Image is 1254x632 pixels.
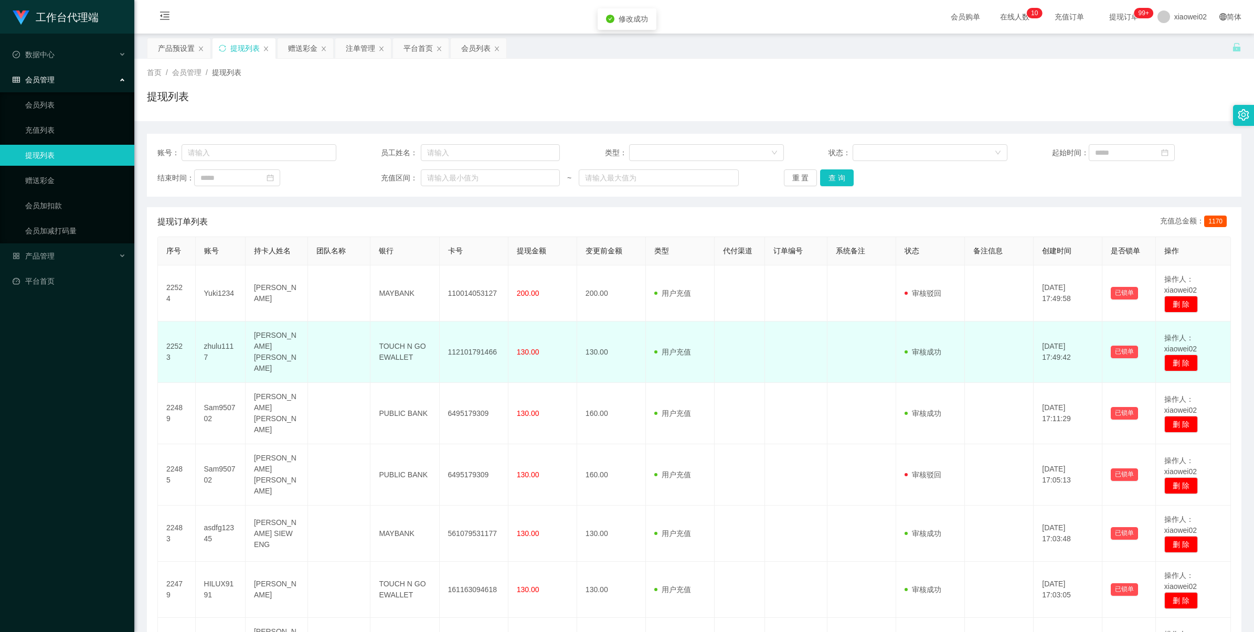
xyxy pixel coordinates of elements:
td: MAYBANK [370,265,439,322]
i: 图标: calendar [1161,149,1168,156]
input: 请输入最大值为 [579,169,739,186]
span: 操作人：xiaowei02 [1164,515,1197,534]
td: MAYBANK [370,506,439,562]
p: 1 [1031,8,1035,18]
i: 图标: sync [219,45,226,52]
span: 审核驳回 [905,470,941,479]
span: 操作人：xiaowei02 [1164,571,1197,591]
td: 130.00 [577,506,646,562]
td: PUBLIC BANK [370,444,439,506]
i: 图标: close [263,46,269,52]
td: Yuki1234 [196,265,246,322]
span: 130.00 [517,529,539,538]
span: 用户充值 [654,348,691,356]
td: 110014053127 [440,265,508,322]
td: [PERSON_NAME] [246,265,308,322]
span: 修改成功 [619,15,648,23]
td: 22479 [158,562,196,618]
span: 用户充值 [654,470,691,479]
td: TOUCH N GO EWALLET [370,322,439,383]
span: 用户充值 [654,409,691,417]
span: 130.00 [517,348,539,356]
td: Sam950702 [196,444,246,506]
button: 删 除 [1164,477,1198,494]
sup: 1166 [1134,8,1153,18]
i: icon: check-circle [606,15,614,23]
td: 160.00 [577,444,646,506]
span: 提现列表 [212,68,241,77]
span: 130.00 [517,409,539,417]
span: 代付渠道 [723,247,752,255]
i: 图标: setting [1238,109,1249,121]
td: 22483 [158,506,196,562]
td: [DATE] 17:11:29 [1034,383,1102,444]
span: 操作人：xiaowei02 [1164,456,1197,476]
div: 产品预设置 [158,38,195,58]
span: 操作人：xiaowei02 [1164,275,1197,294]
span: 创建时间 [1042,247,1071,255]
span: 用户充值 [654,289,691,297]
td: [PERSON_NAME] [PERSON_NAME] [246,322,308,383]
span: 在线人数 [995,13,1035,20]
button: 删 除 [1164,355,1198,371]
span: / [206,68,208,77]
td: 22524 [158,265,196,322]
div: 充值总金额： [1160,216,1231,228]
td: PUBLIC BANK [370,383,439,444]
span: 1170 [1204,216,1227,227]
button: 已锁单 [1111,346,1138,358]
td: [PERSON_NAME] SIEW ENG [246,506,308,562]
span: 团队名称 [316,247,346,255]
td: 561079531177 [440,506,508,562]
span: 类型： [605,147,630,158]
span: 数据中心 [13,50,55,59]
span: 状态： [828,147,853,158]
sup: 10 [1027,8,1042,18]
i: 图标: close [198,46,204,52]
span: 产品管理 [13,252,55,260]
button: 查 询 [820,169,854,186]
td: 130.00 [577,322,646,383]
td: 130.00 [577,562,646,618]
td: 22489 [158,383,196,444]
span: / [166,68,168,77]
span: 130.00 [517,470,539,479]
i: 图标: global [1219,13,1227,20]
h1: 工作台代理端 [36,1,99,34]
a: 提现列表 [25,145,126,166]
i: 图标: close [321,46,327,52]
span: 审核成功 [905,529,941,538]
span: 状态 [905,247,919,255]
span: 130.00 [517,585,539,594]
span: 审核驳回 [905,289,941,297]
div: 会员列表 [461,38,491,58]
div: 注单管理 [346,38,375,58]
button: 已锁单 [1111,583,1138,596]
td: 200.00 [577,265,646,322]
button: 重 置 [784,169,817,186]
span: 操作 [1164,247,1179,255]
span: 起始时间： [1052,147,1089,158]
td: [PERSON_NAME] [246,562,308,618]
span: 银行 [379,247,394,255]
td: 161163094618 [440,562,508,618]
td: zhulu1117 [196,322,246,383]
span: 首页 [147,68,162,77]
span: 审核成功 [905,585,941,594]
span: 持卡人姓名 [254,247,291,255]
i: 图标: close [378,46,385,52]
td: 22523 [158,322,196,383]
span: 会员管理 [172,68,201,77]
td: 160.00 [577,383,646,444]
i: 图标: unlock [1232,42,1241,52]
button: 已锁单 [1111,287,1138,299]
span: ~ [560,173,579,184]
input: 请输入最小值为 [421,169,560,186]
button: 已锁单 [1111,407,1138,420]
td: 6495179309 [440,383,508,444]
span: 账号 [204,247,219,255]
span: 订单编号 [773,247,803,255]
i: 图标: close [436,46,442,52]
span: 提现金额 [517,247,546,255]
i: 图标: check-circle-o [13,51,20,58]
